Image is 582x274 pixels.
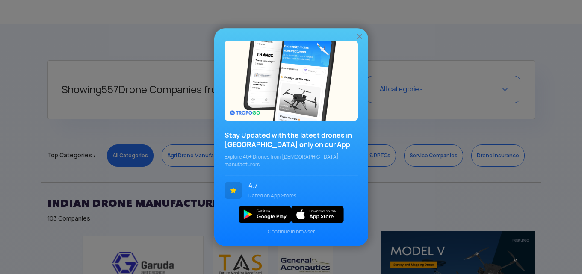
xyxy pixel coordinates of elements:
img: bg_popupecosystem.png [225,41,358,121]
img: ios_new.svg [291,206,344,223]
img: ic_star.svg [225,182,242,199]
span: Explore 40+ Drones from [DEMOGRAPHIC_DATA] manufacturers [225,153,358,168]
span: Continue in browser [225,228,358,236]
span: 4.7 [248,182,352,189]
img: img_playstore.png [239,206,291,223]
h3: Stay Updated with the latest drones in [GEOGRAPHIC_DATA] only on our App [225,131,358,150]
img: ic_close.png [355,32,364,41]
span: Rated on App Stores [248,192,352,200]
